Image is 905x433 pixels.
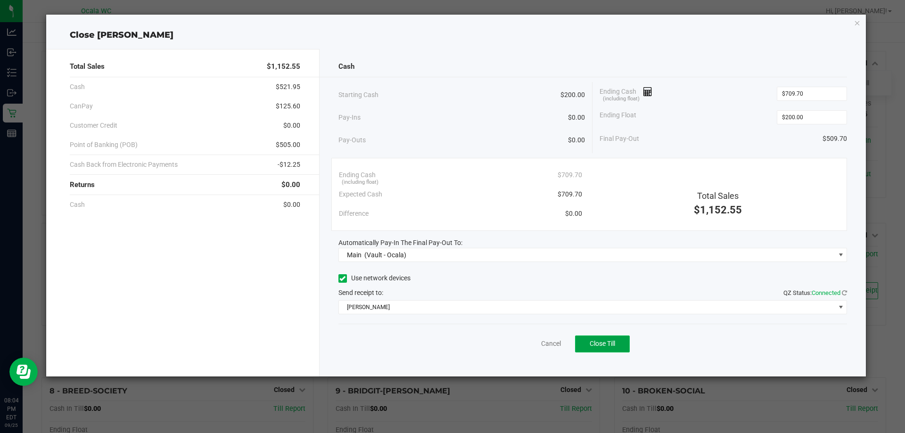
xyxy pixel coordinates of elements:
[339,189,382,199] span: Expected Cash
[70,160,178,170] span: Cash Back from Electronic Payments
[338,289,383,296] span: Send receipt to:
[70,61,105,72] span: Total Sales
[342,179,378,187] span: (including float)
[283,200,300,210] span: $0.00
[281,180,300,190] span: $0.00
[600,87,652,101] span: Ending Cash
[558,170,582,180] span: $709.70
[278,160,300,170] span: -$12.25
[347,251,362,259] span: Main
[276,140,300,150] span: $505.00
[339,170,376,180] span: Ending Cash
[70,200,85,210] span: Cash
[70,101,93,111] span: CanPay
[812,289,840,296] span: Connected
[70,121,117,131] span: Customer Credit
[267,61,300,72] span: $1,152.55
[276,82,300,92] span: $521.95
[558,189,582,199] span: $709.70
[9,358,38,386] iframe: Resource center
[568,135,585,145] span: $0.00
[823,134,847,144] span: $509.70
[339,209,369,219] span: Difference
[600,134,639,144] span: Final Pay-Out
[70,140,138,150] span: Point of Banking (POB)
[338,135,366,145] span: Pay-Outs
[283,121,300,131] span: $0.00
[694,204,742,216] span: $1,152.55
[338,273,411,283] label: Use network devices
[364,251,406,259] span: (Vault - Ocala)
[339,301,835,314] span: [PERSON_NAME]
[338,90,378,100] span: Starting Cash
[560,90,585,100] span: $200.00
[575,335,630,352] button: Close Till
[600,110,636,124] span: Ending Float
[46,29,866,41] div: Close [PERSON_NAME]
[783,289,847,296] span: QZ Status:
[276,101,300,111] span: $125.60
[565,209,582,219] span: $0.00
[338,239,462,246] span: Automatically Pay-In The Final Pay-Out To:
[541,339,561,349] a: Cancel
[697,191,739,201] span: Total Sales
[70,82,85,92] span: Cash
[338,113,361,123] span: Pay-Ins
[590,340,615,347] span: Close Till
[603,95,640,103] span: (including float)
[338,61,354,72] span: Cash
[70,175,300,195] div: Returns
[568,113,585,123] span: $0.00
